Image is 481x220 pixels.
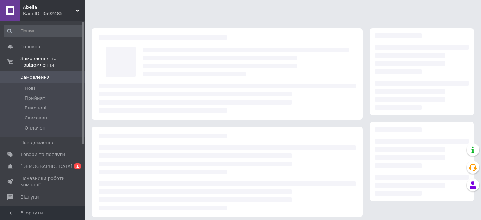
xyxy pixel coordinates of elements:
span: Замовлення та повідомлення [20,56,85,68]
span: Замовлення [20,74,50,81]
span: 1 [74,163,81,169]
div: Ваш ID: 3592485 [23,11,85,17]
input: Пошук [4,25,83,37]
span: Товари та послуги [20,151,65,158]
span: Нові [25,85,35,92]
span: [DEMOGRAPHIC_DATA] [20,163,73,170]
span: Оплачені [25,125,47,131]
span: Abelia [23,4,76,11]
span: Скасовані [25,115,49,121]
span: Показники роботи компанії [20,175,65,188]
span: Головна [20,44,40,50]
span: Прийняті [25,95,46,101]
span: Повідомлення [20,139,55,146]
span: Відгуки [20,194,39,200]
span: Виконані [25,105,46,111]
